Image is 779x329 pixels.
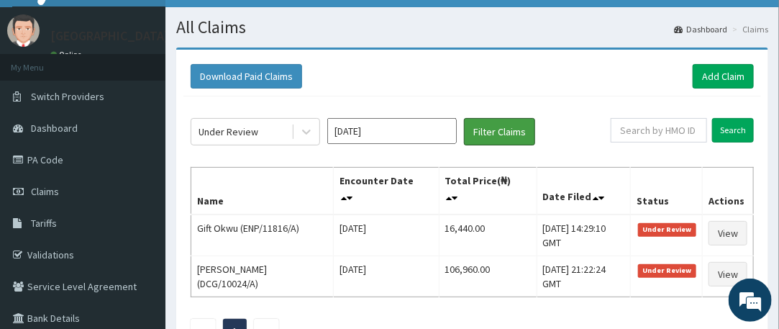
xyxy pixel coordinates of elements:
a: View [709,262,747,287]
button: Download Paid Claims [191,64,302,89]
td: [DATE] [333,256,439,297]
span: Switch Providers [31,90,104,103]
h1: All Claims [176,18,768,37]
img: d_794563401_company_1708531726252_794563401 [27,72,58,108]
div: Under Review [199,125,258,139]
a: Online [50,50,85,60]
td: 16,440.00 [439,215,537,256]
input: Search [712,118,754,143]
div: Minimize live chat window [236,7,270,42]
a: Dashboard [674,23,727,35]
td: Gift Okwu (ENP/11816/A) [191,215,334,256]
td: [DATE] 21:22:24 GMT [537,256,631,297]
span: Under Review [638,223,696,236]
input: Select Month and Year [327,118,457,144]
th: Status [631,168,703,215]
input: Search by HMO ID [611,118,707,143]
td: [PERSON_NAME] (DCG/10024/A) [191,256,334,297]
textarea: Type your message and hit 'Enter' [7,195,274,245]
td: 106,960.00 [439,256,537,297]
th: Name [191,168,334,215]
span: Claims [31,185,59,198]
td: [DATE] 14:29:10 GMT [537,215,631,256]
th: Actions [702,168,753,215]
p: [GEOGRAPHIC_DATA] [50,30,169,42]
img: User Image [7,14,40,47]
span: Tariffs [31,217,57,230]
button: Filter Claims [464,118,535,145]
th: Date Filed [537,168,631,215]
a: View [709,221,747,245]
span: We're online! [83,82,199,227]
th: Encounter Date [333,168,439,215]
li: Claims [729,23,768,35]
td: [DATE] [333,215,439,256]
span: Dashboard [31,122,78,135]
th: Total Price(₦) [439,168,537,215]
span: Under Review [638,264,696,277]
div: Chat with us now [75,81,242,99]
a: Add Claim [693,64,754,89]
